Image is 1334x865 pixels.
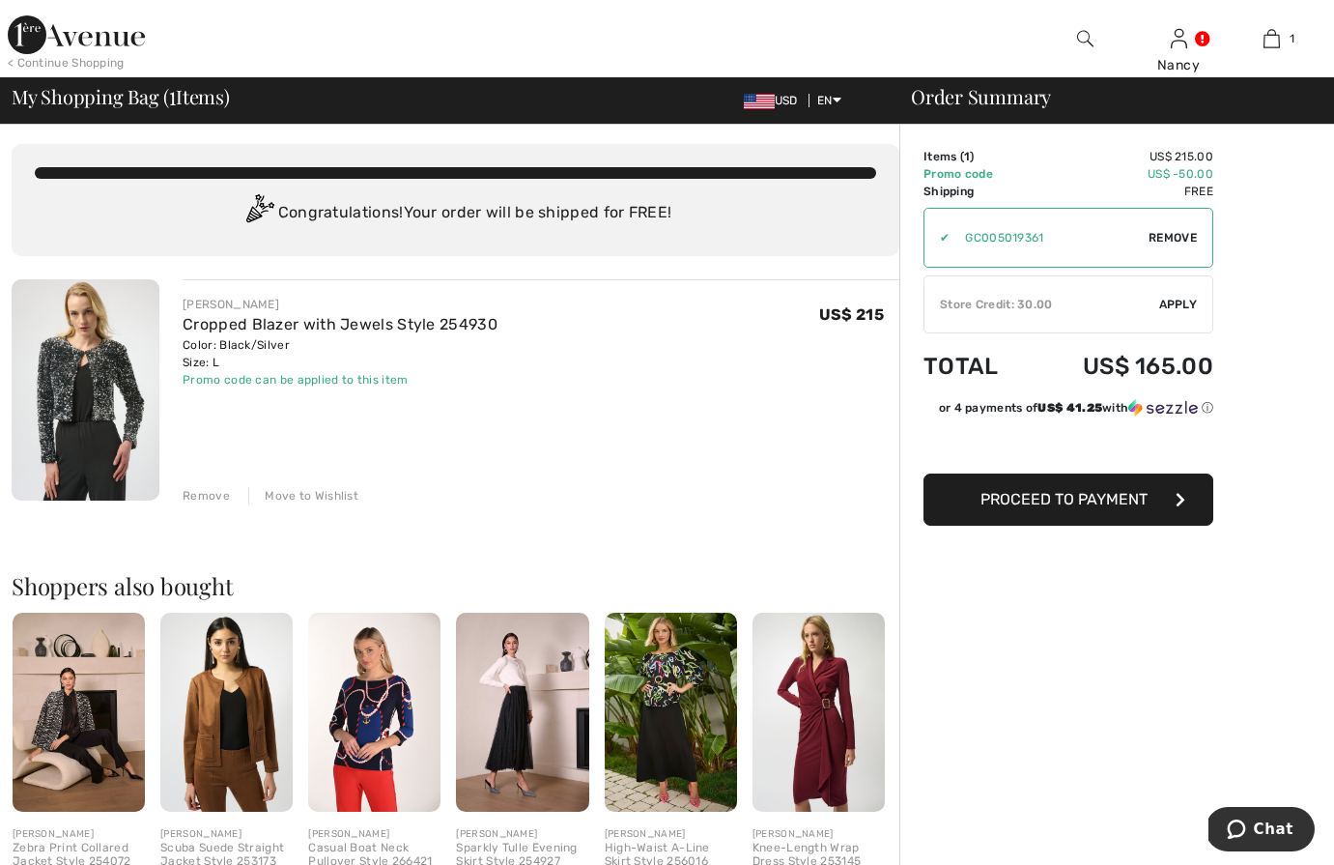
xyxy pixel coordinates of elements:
div: or 4 payments ofUS$ 41.25withSezzle Click to learn more about Sezzle [923,399,1213,423]
td: US$ 165.00 [1029,333,1213,399]
input: Promo code [950,209,1149,267]
span: US$ 41.25 [1037,401,1102,415]
span: My Shopping Bag ( Items) [12,87,230,106]
div: [PERSON_NAME] [13,827,145,842]
div: [PERSON_NAME] [456,827,588,842]
td: US$ -50.00 [1029,165,1213,183]
div: Order Summary [888,87,1322,106]
span: US$ 215 [819,305,884,324]
img: Congratulation2.svg [240,194,278,233]
button: Proceed to Payment [923,474,1213,526]
img: Casual Boat Neck Pullover Style 266421 [308,613,440,812]
span: Remove [1149,229,1197,246]
div: < Continue Shopping [8,54,125,72]
div: Store Credit: 30.00 [924,296,1159,313]
img: Sezzle [1128,399,1198,417]
div: [PERSON_NAME] [160,827,293,842]
img: Cropped Blazer with Jewels Style 254930 [12,279,159,501]
div: Remove [183,487,230,505]
span: 1 [169,82,176,107]
span: 1 [964,150,970,163]
img: Knee-Length Wrap Dress Style 253145 [752,613,885,812]
iframe: PayPal-paypal [923,423,1213,467]
td: US$ 215.00 [1029,148,1213,165]
td: Promo code [923,165,1029,183]
td: Items ( ) [923,148,1029,165]
h2: Shoppers also bought [12,574,899,597]
img: Sparkly Tulle Evening Skirt Style 254927 [456,613,588,812]
div: [PERSON_NAME] [605,827,737,842]
img: Zebra Print Collared Jacket Style 254072 [13,613,145,812]
img: 1ère Avenue [8,15,145,54]
div: Congratulations! Your order will be shipped for FREE! [35,194,876,233]
span: USD [744,94,806,107]
iframe: Opens a widget where you can chat to one of our agents [1208,807,1315,855]
span: 1 [1290,30,1294,47]
img: High-Waist A-Line Skirt Style 256016 [605,613,737,812]
span: EN [817,94,841,107]
img: US Dollar [744,94,775,109]
div: [PERSON_NAME] [308,827,440,842]
div: or 4 payments of with [939,399,1213,417]
div: Move to Wishlist [248,487,358,505]
a: Sign In [1171,29,1187,47]
span: Proceed to Payment [980,490,1148,508]
img: My Bag [1263,27,1280,50]
div: [PERSON_NAME] [183,296,497,313]
td: Shipping [923,183,1029,200]
div: Promo code can be applied to this item [183,371,497,389]
td: Free [1029,183,1213,200]
td: Total [923,333,1029,399]
div: Color: Black/Silver Size: L [183,336,497,371]
a: 1 [1226,27,1318,50]
div: ✔ [924,229,950,246]
span: Apply [1159,296,1198,313]
div: Nancy [1133,55,1225,75]
img: Scuba Suede Straight Jacket Style 253173 [160,613,293,812]
a: Cropped Blazer with Jewels Style 254930 [183,315,497,333]
img: search the website [1077,27,1093,50]
div: [PERSON_NAME] [752,827,885,842]
img: My Info [1171,27,1187,50]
